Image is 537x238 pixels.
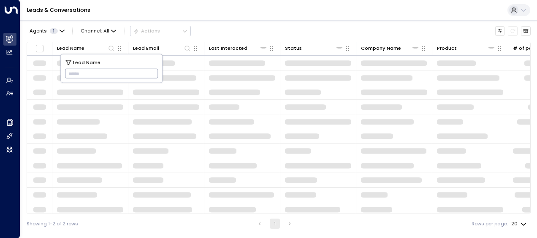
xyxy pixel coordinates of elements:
[27,26,67,35] button: Agents1
[285,44,302,52] div: Status
[130,26,191,36] div: Button group with a nested menu
[78,26,119,35] span: Channel:
[472,220,508,227] label: Rows per page:
[57,44,84,52] div: Lead Name
[521,26,531,36] button: Archived Leads
[133,28,160,34] div: Actions
[73,58,100,66] span: Lead Name
[209,44,247,52] div: Last Interacted
[437,44,495,52] div: Product
[361,44,401,52] div: Company Name
[437,44,457,52] div: Product
[27,6,90,14] a: Leads & Conversations
[130,26,191,36] button: Actions
[78,26,119,35] button: Channel:All
[133,44,191,52] div: Lead Email
[511,219,528,229] div: 20
[57,44,115,52] div: Lead Name
[133,44,159,52] div: Lead Email
[254,219,295,229] nav: pagination navigation
[495,26,505,36] button: Customize
[30,29,47,33] span: Agents
[508,26,518,36] span: Refresh
[103,28,109,34] span: All
[270,219,280,229] button: page 1
[50,28,58,34] span: 1
[209,44,267,52] div: Last Interacted
[285,44,343,52] div: Status
[27,220,78,227] div: Showing 1-2 of 2 rows
[361,44,419,52] div: Company Name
